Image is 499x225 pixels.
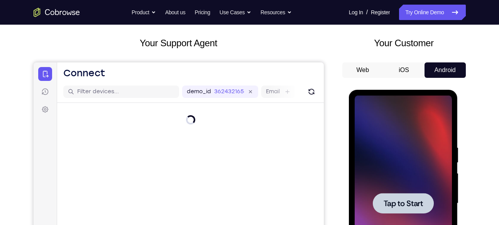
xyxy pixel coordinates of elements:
a: Register [371,5,390,20]
button: Use Cases [220,5,251,20]
a: Log In [349,5,363,20]
button: iOS [383,62,425,78]
a: About us [165,5,185,20]
button: Android [425,62,466,78]
h2: Your Customer [342,36,466,50]
h2: Your Support Agent [34,36,324,50]
a: Try Online Demo [399,5,465,20]
button: Tap to Start [24,103,85,124]
span: / [366,8,368,17]
button: Resources [260,5,292,20]
button: Web [342,62,384,78]
a: Go to the home page [34,8,80,17]
a: Pricing [195,5,210,20]
span: Tap to Start [35,110,74,118]
button: Product [132,5,156,20]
